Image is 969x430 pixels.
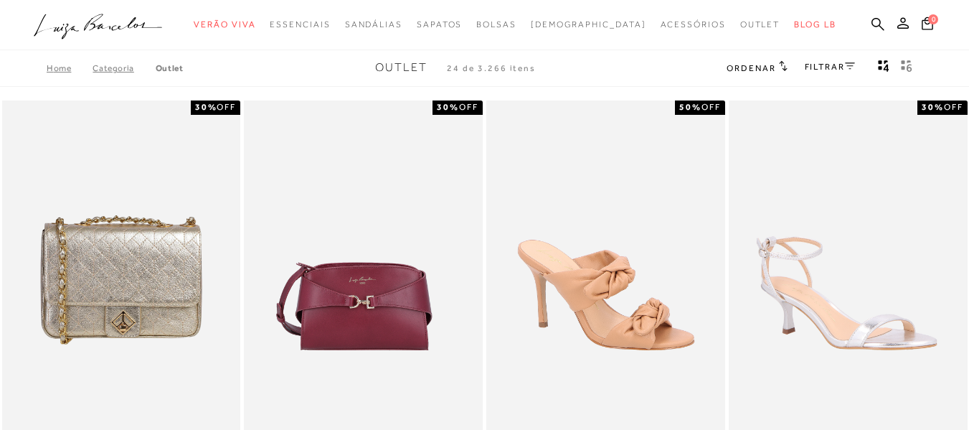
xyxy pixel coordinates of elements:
[661,19,726,29] span: Acessórios
[531,19,646,29] span: [DEMOGRAPHIC_DATA]
[195,102,217,112] strong: 30%
[345,19,402,29] span: Sandálias
[928,14,938,24] span: 0
[417,11,462,38] a: noSubCategoriesText
[476,11,516,38] a: noSubCategoriesText
[701,102,721,112] span: OFF
[93,63,155,73] a: Categoria
[47,63,93,73] a: Home
[345,11,402,38] a: noSubCategoriesText
[794,11,836,38] a: BLOG LB
[874,59,894,78] button: Mostrar 4 produtos por linha
[944,102,963,112] span: OFF
[375,61,427,74] span: Outlet
[740,11,780,38] a: noSubCategoriesText
[805,62,855,72] a: FILTRAR
[794,19,836,29] span: BLOG LB
[917,16,937,35] button: 0
[897,59,917,78] button: gridText6Desc
[437,102,459,112] strong: 30%
[194,11,255,38] a: noSubCategoriesText
[661,11,726,38] a: noSubCategoriesText
[679,102,701,112] strong: 50%
[194,19,255,29] span: Verão Viva
[417,19,462,29] span: Sapatos
[922,102,944,112] strong: 30%
[459,102,478,112] span: OFF
[156,63,184,73] a: Outlet
[217,102,236,112] span: OFF
[531,11,646,38] a: noSubCategoriesText
[270,11,330,38] a: noSubCategoriesText
[476,19,516,29] span: Bolsas
[270,19,330,29] span: Essenciais
[727,63,775,73] span: Ordenar
[447,63,536,73] span: 24 de 3.266 itens
[740,19,780,29] span: Outlet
